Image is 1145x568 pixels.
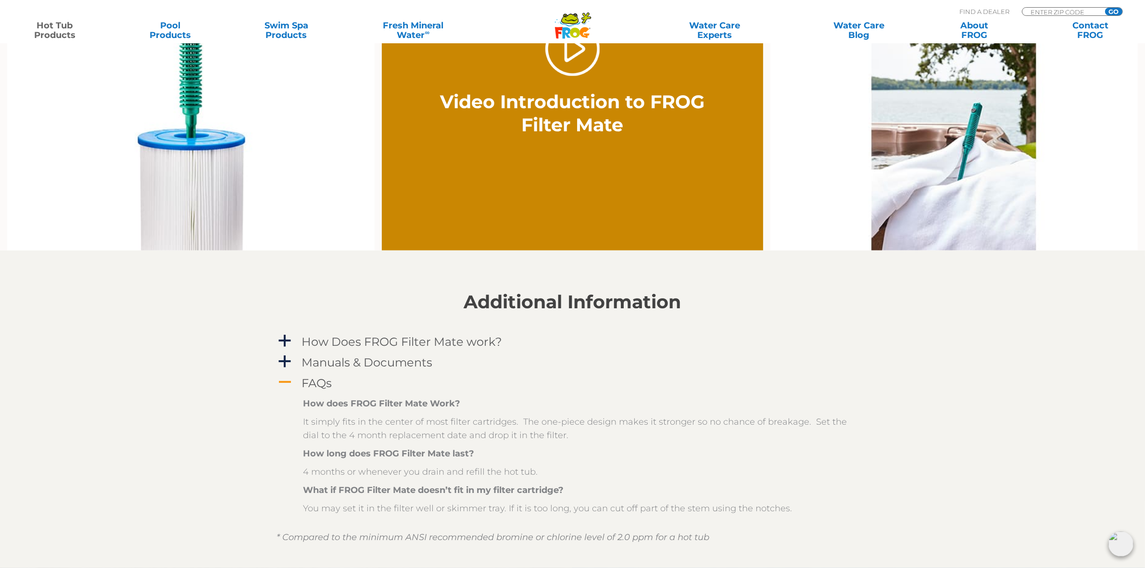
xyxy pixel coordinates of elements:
strong: How does FROG Filter Mate Work? [303,398,461,409]
a: Hot TubProducts [10,21,100,40]
p: You may set it in the filter well or skimmer tray. If it is too long, you can cut off part of the... [303,502,856,515]
h2: Video Introduction to FROG Filter Mate [439,90,706,137]
p: It simply fits in the center of most filter cartridges. The one-piece design makes it stronger so... [303,415,856,442]
p: 4 months or whenever you drain and refill the hot tub. [303,465,856,479]
span: a [278,334,292,348]
a: ContactFROG [1045,21,1135,40]
span: a [278,354,292,369]
a: PoolProducts [126,21,215,40]
a: Play Video [545,22,600,76]
em: * Compared to the minimum ANSI recommended bromine or chlorine level of 2.0 ppm for a hot tub [277,532,710,543]
sup: ∞ [425,28,430,36]
a: Water CareBlog [814,21,904,40]
h4: FAQs [302,377,332,390]
h4: Manuals & Documents [302,356,433,369]
a: a How Does FROG Filter Mate work? [277,333,868,351]
input: GO [1105,8,1122,15]
strong: How long does FROG Filter Mate last? [303,448,475,459]
input: Zip Code Form [1030,8,1095,16]
a: a Manuals & Documents [277,353,868,371]
p: Find A Dealer [959,7,1009,16]
a: Water CareExperts [642,21,788,40]
span: A [278,375,292,390]
strong: What if FROG Filter Mate doesn’t fit in my filter cartridge? [303,485,564,495]
h2: Additional Information [277,291,868,313]
a: A FAQs [277,374,868,392]
a: AboutFROG [930,21,1019,40]
h4: How Does FROG Filter Mate work? [302,335,503,348]
a: Swim SpaProducts [241,21,331,40]
a: Fresh MineralWater∞ [357,21,469,40]
img: openIcon [1108,531,1133,556]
